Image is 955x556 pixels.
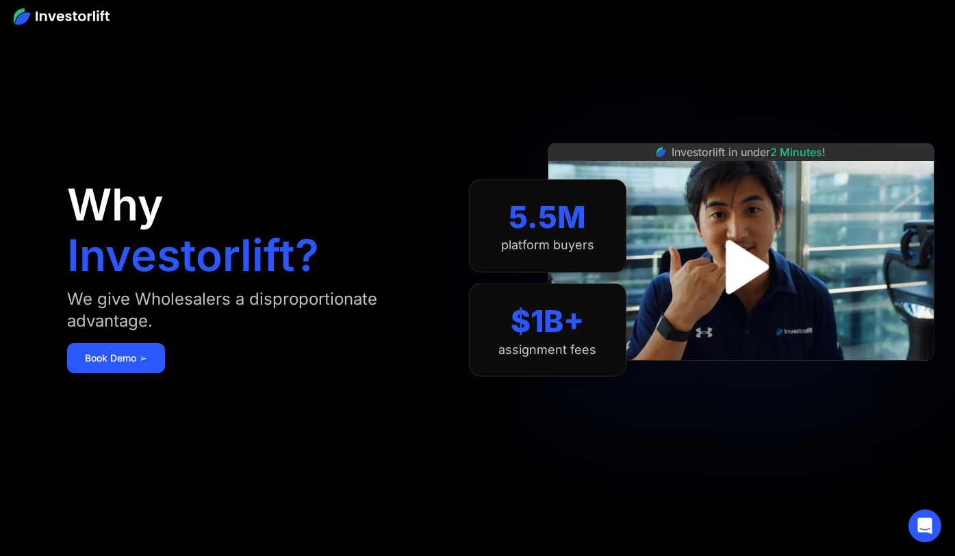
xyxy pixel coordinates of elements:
a: open lightbox [700,226,782,308]
span: 2 Minutes [770,145,822,159]
iframe: Customer reviews powered by Trustpilot [638,368,843,384]
div: Investorlift in under ! [672,144,826,160]
h1: Investorlift? [67,233,319,277]
div: We give Wholesalers a disproportionate advantage. [67,288,442,332]
h1: Why [67,183,164,227]
div: $1B+ [511,303,584,340]
div: 5.5M [509,199,586,236]
a: Book Demo ➢ [67,343,165,373]
div: assignment fees [498,342,596,357]
div: platform buyers [501,238,594,253]
div: Open Intercom Messenger [908,509,941,542]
